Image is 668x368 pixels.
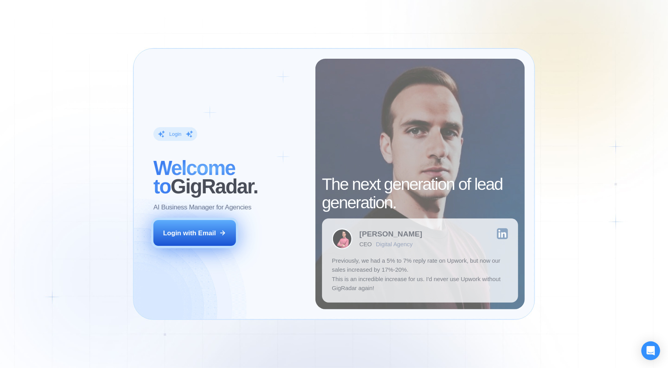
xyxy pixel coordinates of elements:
[360,241,372,247] div: CEO
[169,131,181,137] div: Login
[153,203,251,212] p: AI Business Manager for Agencies
[376,241,413,247] div: Digital Agency
[153,159,305,196] h2: ‍ GigRadar.
[360,230,423,238] div: [PERSON_NAME]
[322,175,518,212] h2: The next generation of lead generation.
[163,229,216,238] div: Login with Email
[153,157,235,198] span: Welcome to
[332,256,508,293] p: Previously, we had a 5% to 7% reply rate on Upwork, but now our sales increased by 17%-20%. This ...
[153,220,236,246] button: Login with Email
[641,341,660,360] div: Open Intercom Messenger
